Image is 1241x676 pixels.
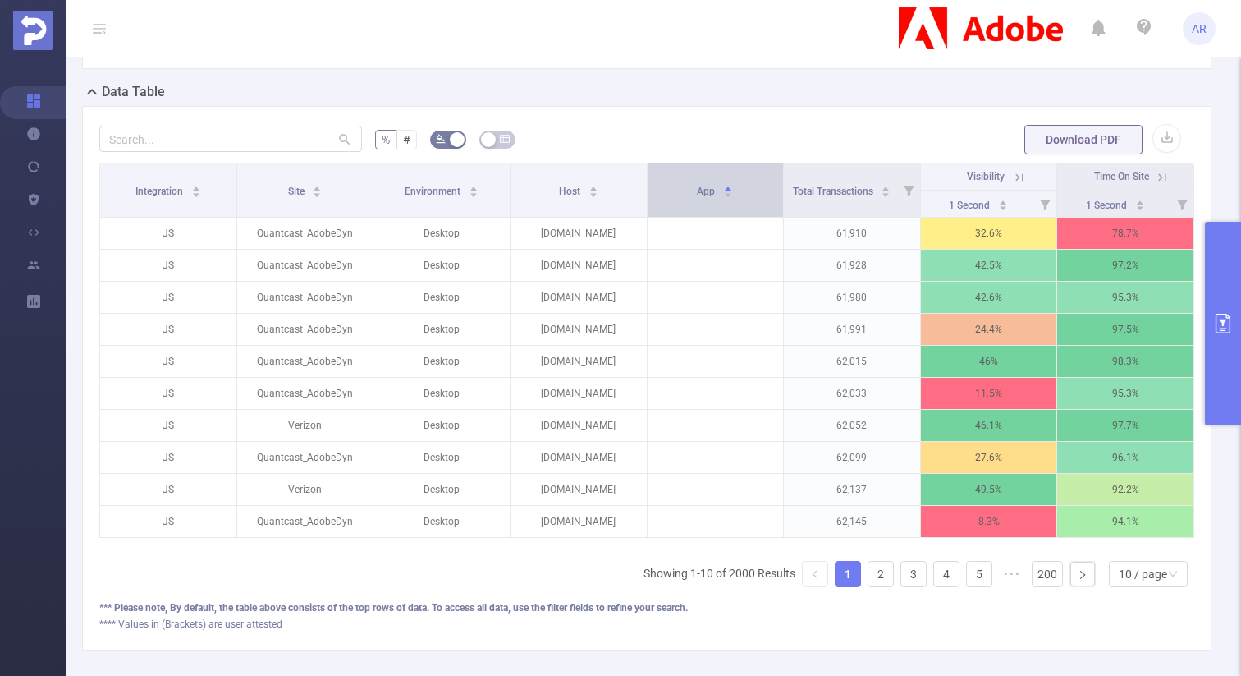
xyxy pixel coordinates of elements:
[511,506,647,537] p: [DOMAIN_NAME]
[511,218,647,249] p: [DOMAIN_NAME]
[237,346,373,377] p: Quantcast_AdobeDyn
[511,282,647,313] p: [DOMAIN_NAME]
[784,346,920,377] p: 62,015
[784,218,920,249] p: 61,910
[1033,562,1062,586] a: 200
[511,346,647,377] p: [DOMAIN_NAME]
[1192,12,1207,45] span: AR
[723,184,733,194] div: Sort
[1057,346,1193,377] p: 98.3%
[1170,191,1193,217] i: Filter menu
[469,184,479,194] div: Sort
[559,186,583,197] span: Host
[921,506,1057,537] p: 8.3%
[100,218,236,249] p: JS
[405,186,463,197] span: Environment
[373,282,510,313] p: Desktop
[967,562,991,586] a: 5
[921,314,1057,345] p: 24.4%
[382,133,390,146] span: %
[784,442,920,473] p: 62,099
[469,184,478,189] i: icon: caret-up
[1057,282,1193,313] p: 95.3%
[237,474,373,505] p: Verizon
[100,314,236,345] p: JS
[921,378,1057,409] p: 11.5%
[237,506,373,537] p: Quantcast_AdobeDyn
[1057,250,1193,281] p: 97.2%
[511,442,647,473] p: [DOMAIN_NAME]
[511,410,647,441] p: [DOMAIN_NAME]
[802,561,828,587] li: Previous Page
[697,186,717,197] span: App
[288,186,307,197] span: Site
[100,442,236,473] p: JS
[1057,218,1193,249] p: 78.7%
[99,617,1194,632] div: **** Values in (Brackets) are user attested
[897,163,920,217] i: Filter menu
[784,378,920,409] p: 62,033
[835,561,861,587] li: 1
[588,191,598,195] i: icon: caret-down
[102,82,165,102] h2: Data Table
[313,184,322,189] i: icon: caret-up
[921,218,1057,249] p: 32.6%
[868,562,893,586] a: 2
[373,378,510,409] p: Desktop
[921,346,1057,377] p: 46%
[921,282,1057,313] p: 42.6%
[1057,378,1193,409] p: 95.3%
[1069,561,1096,587] li: Next Page
[100,282,236,313] p: JS
[793,186,876,197] span: Total Transactions
[810,569,820,579] i: icon: left
[934,562,959,586] a: 4
[967,171,1005,182] span: Visibility
[100,474,236,505] p: JS
[191,184,201,194] div: Sort
[469,191,478,195] i: icon: caret-down
[882,184,891,189] i: icon: caret-up
[588,184,598,194] div: Sort
[998,204,1007,209] i: icon: caret-down
[373,410,510,441] p: Desktop
[373,218,510,249] p: Desktop
[784,314,920,345] p: 61,991
[313,191,322,195] i: icon: caret-down
[1086,200,1129,211] span: 1 Second
[373,250,510,281] p: Desktop
[784,250,920,281] p: 61,928
[784,410,920,441] p: 62,052
[373,506,510,537] p: Desktop
[237,410,373,441] p: Verizon
[882,191,891,195] i: icon: caret-down
[191,191,200,195] i: icon: caret-down
[1135,204,1144,209] i: icon: caret-down
[1057,410,1193,441] p: 97.7%
[921,474,1057,505] p: 49.5%
[100,250,236,281] p: JS
[1057,442,1193,473] p: 96.1%
[237,378,373,409] p: Quantcast_AdobeDyn
[784,474,920,505] p: 62,137
[237,314,373,345] p: Quantcast_AdobeDyn
[998,198,1008,208] div: Sort
[1024,125,1143,154] button: Download PDF
[511,250,647,281] p: [DOMAIN_NAME]
[1032,561,1063,587] li: 200
[1094,171,1149,182] span: Time On Site
[100,410,236,441] p: JS
[373,474,510,505] p: Desktop
[1135,198,1144,203] i: icon: caret-up
[1033,191,1056,217] i: Filter menu
[99,126,362,152] input: Search...
[99,600,1194,615] div: *** Please note, By default, the table above consists of the top rows of data. To access all data...
[836,562,860,586] a: 1
[373,346,510,377] p: Desktop
[1057,314,1193,345] p: 97.5%
[921,410,1057,441] p: 46.1%
[237,442,373,473] p: Quantcast_AdobeDyn
[1168,569,1178,581] i: icon: down
[135,186,185,197] span: Integration
[13,11,53,50] img: Protected Media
